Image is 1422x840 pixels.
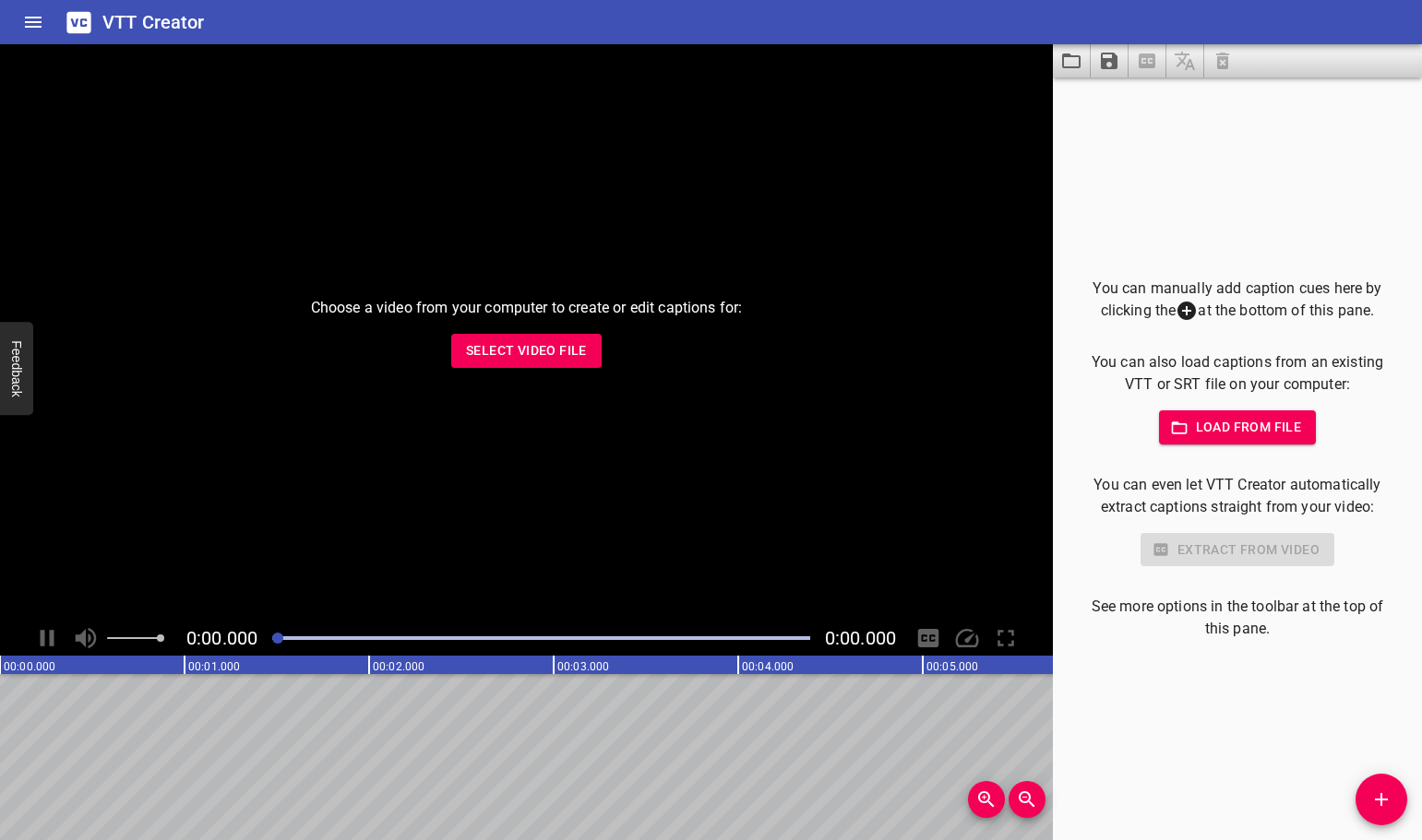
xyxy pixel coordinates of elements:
[186,627,257,649] span: Current Time
[466,339,587,362] span: Select Video File
[557,660,609,673] text: 00:03.000
[188,660,240,673] text: 00:01.000
[926,660,978,673] text: 00:05.000
[950,621,985,656] div: Playback Speed
[1053,44,1091,77] button: Load captions from file
[1174,416,1302,439] span: Load from file
[911,621,946,656] div: Hide/Show Captions
[451,334,602,368] button: Select Video File
[1082,351,1392,396] p: You can also load captions from an existing VTT or SRT file on your computer:
[1166,44,1204,77] span: Add some captions below, then you can translate them.
[102,7,205,37] h6: VTT Creator
[1082,533,1392,567] div: Select a video in the pane to the left to use this feature
[988,621,1023,656] div: Toggle Full Screen
[373,660,424,673] text: 00:02.000
[1082,474,1392,518] p: You can even let VTT Creator automatically extract captions straight from your video:
[272,636,810,640] div: Play progress
[1060,50,1082,72] svg: Load captions from file
[311,297,743,319] p: Choose a video from your computer to create or edit captions for:
[825,627,896,649] span: Video Duration
[1091,44,1129,77] button: Save captions to file
[1009,781,1046,818] button: Zoom Out
[1159,410,1317,444] button: Load from file
[742,660,794,673] text: 00:04.000
[1098,50,1120,72] svg: Save captions to file
[968,781,1005,818] button: Zoom In
[4,660,55,673] text: 00:00.000
[1082,596,1392,640] p: See more options in the toolbar at the top of this pane.
[1129,44,1166,77] span: Select a video in the pane to the left, then you can automatically extract captions.
[1356,774,1407,825] button: Add Cue
[1082,278,1392,323] p: You can manually add caption cues here by clicking the at the bottom of this pane.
